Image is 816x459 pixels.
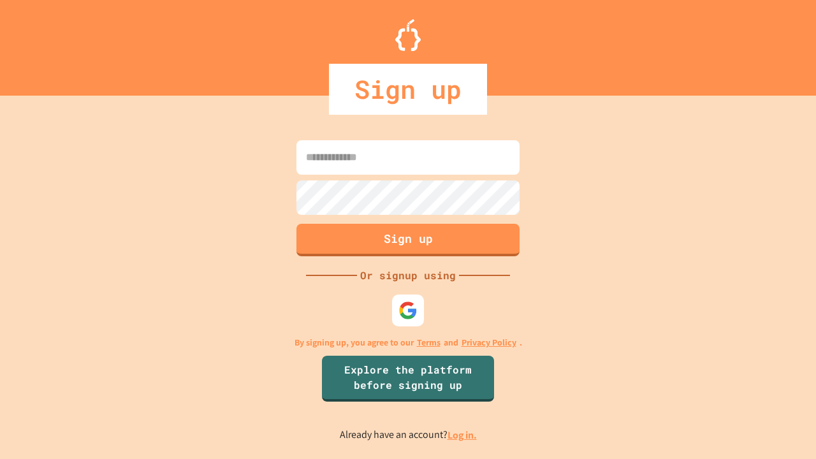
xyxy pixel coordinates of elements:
[448,428,477,442] a: Log in.
[329,64,487,115] div: Sign up
[296,224,520,256] button: Sign up
[398,301,418,320] img: google-icon.svg
[295,336,522,349] p: By signing up, you agree to our and .
[357,268,459,283] div: Or signup using
[395,19,421,51] img: Logo.svg
[462,336,516,349] a: Privacy Policy
[340,427,477,443] p: Already have an account?
[322,356,494,402] a: Explore the platform before signing up
[417,336,441,349] a: Terms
